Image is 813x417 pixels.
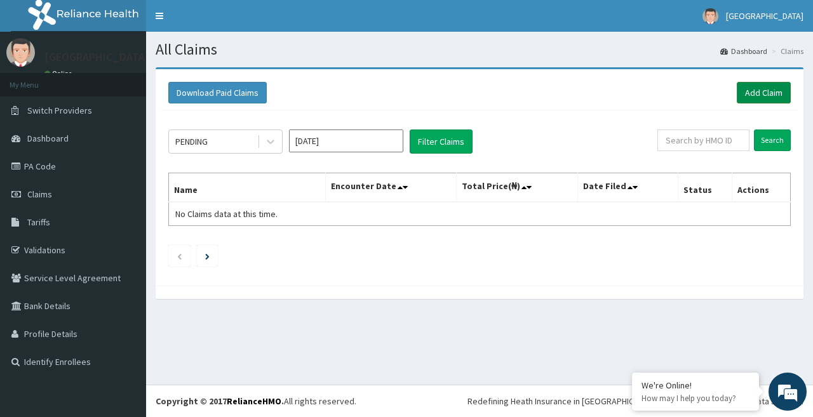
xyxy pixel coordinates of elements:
[642,380,749,391] div: We're Online!
[208,6,239,37] div: Minimize live chat window
[177,250,182,261] a: Previous page
[169,173,326,202] th: Name
[27,133,69,144] span: Dashboard
[577,173,678,202] th: Date Filed
[156,41,803,58] h1: All Claims
[66,71,213,88] div: Chat with us now
[657,129,749,151] input: Search by HMO ID
[205,250,210,261] a: Next page
[410,129,473,154] button: Filter Claims
[27,105,92,116] span: Switch Providers
[227,395,281,407] a: RelianceHMO
[146,385,813,417] footer: All rights reserved.
[754,129,791,151] input: Search
[175,208,278,220] span: No Claims data at this time.
[27,216,50,228] span: Tariffs
[726,10,803,22] span: [GEOGRAPHIC_DATA]
[325,173,456,202] th: Encounter Date
[678,173,732,202] th: Status
[467,395,803,407] div: Redefining Heath Insurance in [GEOGRAPHIC_DATA] using Telemedicine and Data Science!
[769,46,803,56] li: Claims
[456,173,577,202] th: Total Price(₦)
[44,51,149,63] p: [GEOGRAPHIC_DATA]
[6,280,242,324] textarea: Type your message and hit 'Enter'
[642,393,749,404] p: How may I help you today?
[24,63,51,95] img: d_794563401_company_1708531726252_794563401
[175,135,208,148] div: PENDING
[6,38,35,67] img: User Image
[702,8,718,24] img: User Image
[732,173,790,202] th: Actions
[44,69,75,78] a: Online
[720,46,767,56] a: Dashboard
[737,82,791,103] a: Add Claim
[289,129,403,152] input: Select Month and Year
[27,189,52,200] span: Claims
[74,126,175,255] span: We're online!
[156,395,284,407] strong: Copyright © 2017 .
[168,82,267,103] button: Download Paid Claims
